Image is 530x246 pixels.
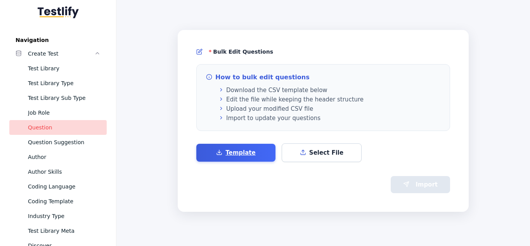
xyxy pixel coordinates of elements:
[28,138,100,147] div: Question Suggestion
[9,135,107,150] a: Question Suggestion
[9,37,107,43] label: Navigation
[226,106,313,112] b: Upload your modified CSV file
[28,211,100,221] div: Industry Type
[9,76,107,91] a: Test Library Type
[28,79,100,88] div: Test Library Type
[226,87,327,93] b: Download the CSV template below
[9,105,107,120] a: Job Role
[9,91,107,105] a: Test Library Sub Type
[28,123,100,132] div: Question
[9,150,107,164] a: Author
[28,64,100,73] div: Test Library
[9,179,107,194] a: Coding Language
[215,74,310,80] div: How to bulk edit questions
[28,108,100,117] div: Job Role
[282,143,362,162] label: Select File
[9,209,107,223] a: Industry Type
[28,49,94,58] div: Create Test
[209,49,273,55] label: Bulk Edit Questions
[196,144,275,162] a: Template
[9,120,107,135] a: Question
[28,197,100,206] div: Coding Template
[28,182,100,191] div: Coding Language
[38,6,79,18] img: Testlify - Backoffice
[226,97,364,103] b: Edit the file while keeping the header structure
[9,61,107,76] a: Test Library
[28,226,100,236] div: Test Library Meta
[9,164,107,179] a: Author Skills
[28,167,100,176] div: Author Skills
[28,93,100,103] div: Test Library Sub Type
[9,223,107,238] a: Test Library Meta
[391,176,450,193] button: Import
[28,152,100,162] div: Author
[226,115,320,121] b: Import to update your questions
[9,194,107,209] a: Coding Template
